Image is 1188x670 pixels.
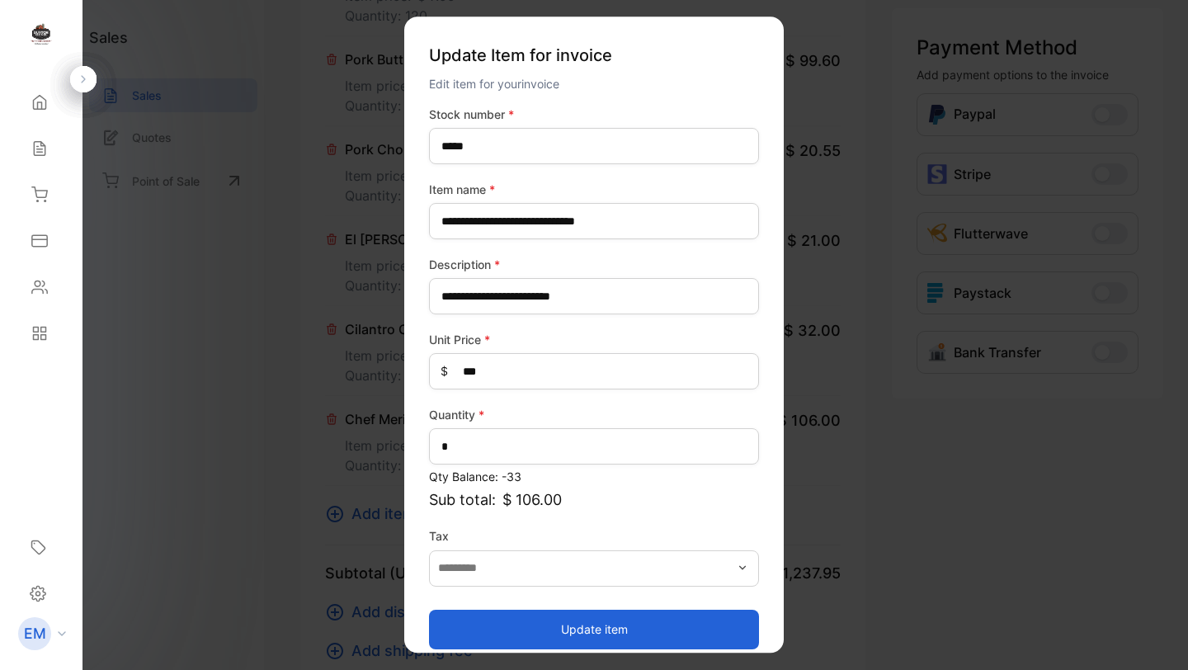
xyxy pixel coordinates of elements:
label: Tax [429,527,759,545]
span: $ 106.00 [502,488,562,511]
span: Edit item for your invoice [429,77,559,91]
p: Sub total: [429,488,759,511]
img: logo [29,21,54,46]
button: Open LiveChat chat widget [13,7,63,56]
p: EM [24,623,46,644]
label: Quantity [429,406,759,423]
p: Qty Balance: -33 [429,468,759,485]
div: New messages notification [47,2,67,22]
p: Update Item for invoice [429,36,759,74]
button: Update item [429,610,759,649]
label: Item name [429,181,759,198]
label: Description [429,256,759,273]
label: Unit Price [429,331,759,348]
span: $ [441,363,448,380]
label: Stock number [429,106,759,123]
